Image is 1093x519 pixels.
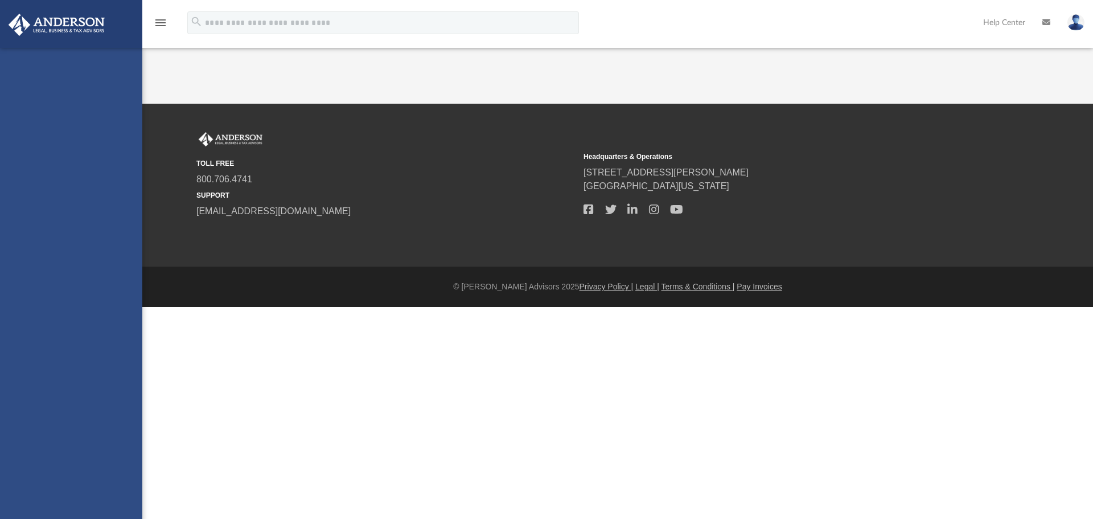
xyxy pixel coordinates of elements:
img: Anderson Advisors Platinum Portal [5,14,108,36]
small: TOLL FREE [196,158,576,169]
a: Legal | [635,282,659,291]
small: SUPPORT [196,190,576,201]
small: Headquarters & Operations [584,152,963,162]
img: Anderson Advisors Platinum Portal [196,132,265,147]
a: Pay Invoices [737,282,782,291]
a: menu [154,22,167,30]
a: Privacy Policy | [580,282,634,291]
img: User Pic [1067,14,1084,31]
div: © [PERSON_NAME] Advisors 2025 [142,281,1093,293]
a: [GEOGRAPHIC_DATA][US_STATE] [584,181,729,191]
a: 800.706.4741 [196,174,252,184]
a: [EMAIL_ADDRESS][DOMAIN_NAME] [196,206,351,216]
i: menu [154,16,167,30]
i: search [190,15,203,28]
a: [STREET_ADDRESS][PERSON_NAME] [584,167,749,177]
a: Terms & Conditions | [661,282,735,291]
